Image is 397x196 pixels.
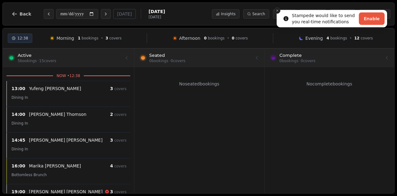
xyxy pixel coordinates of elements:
p: No seated bookings [138,81,261,87]
span: bookings [82,36,98,40]
span: Bottomless Brunch [11,173,47,177]
svg: Allergens: Milk [105,190,109,194]
span: 3 [110,138,113,143]
span: Afternoon [179,35,200,41]
span: covers [114,112,127,117]
span: covers [109,36,122,40]
p: [PERSON_NAME] Thomson [29,111,87,117]
span: 14:00 [11,111,25,117]
span: 3 [110,86,113,91]
button: Insights [212,9,239,19]
p: Yufeng [PERSON_NAME] [29,85,81,92]
span: • [227,36,229,41]
span: [DATE] [149,8,165,15]
span: Evening [306,35,323,41]
span: 16:00 [11,163,25,169]
span: [DATE] [149,15,165,20]
span: Search [252,11,265,16]
span: 4 [327,36,329,40]
span: • [350,36,352,41]
span: covers [114,164,127,168]
p: Marika [PERSON_NAME] [29,163,81,169]
span: Morning [56,35,74,41]
span: covers [235,36,248,40]
button: Back [7,7,36,21]
span: NOW • 12:38 [53,73,84,78]
span: 12 [354,36,359,40]
span: Dining In [11,95,28,100]
span: 3 [105,36,108,40]
span: 3 [110,189,113,194]
span: bookings [208,36,225,40]
span: 4 [110,163,113,168]
span: Dining In [11,121,28,125]
button: Close toast [274,7,280,14]
span: Back [20,12,31,16]
button: Previous day [44,9,54,19]
span: • [101,36,103,41]
p: No complete bookings [268,81,391,87]
span: 19:00 [11,189,25,195]
span: covers [114,190,127,194]
button: Search [243,9,269,19]
span: 1 [78,36,80,40]
span: Insights [221,11,235,16]
span: covers [114,138,127,143]
span: 0 [232,36,234,40]
button: [DATE] [113,9,136,19]
span: 2 [110,112,113,117]
button: Block [273,9,296,19]
p: [PERSON_NAME] [PERSON_NAME] [29,137,103,143]
div: Stampede would like to send you real-time notifications [292,12,356,25]
span: 0 [204,36,207,40]
span: covers [361,36,373,40]
button: Next day [101,9,111,19]
span: bookings [330,36,347,40]
p: [PERSON_NAME] [PERSON_NAME] [29,189,103,195]
span: 14:45 [11,137,25,143]
span: Dining In [11,147,28,151]
span: 12:38 [17,36,28,41]
span: covers [114,87,127,91]
span: 13:00 [11,85,25,92]
button: Enable [359,12,385,25]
